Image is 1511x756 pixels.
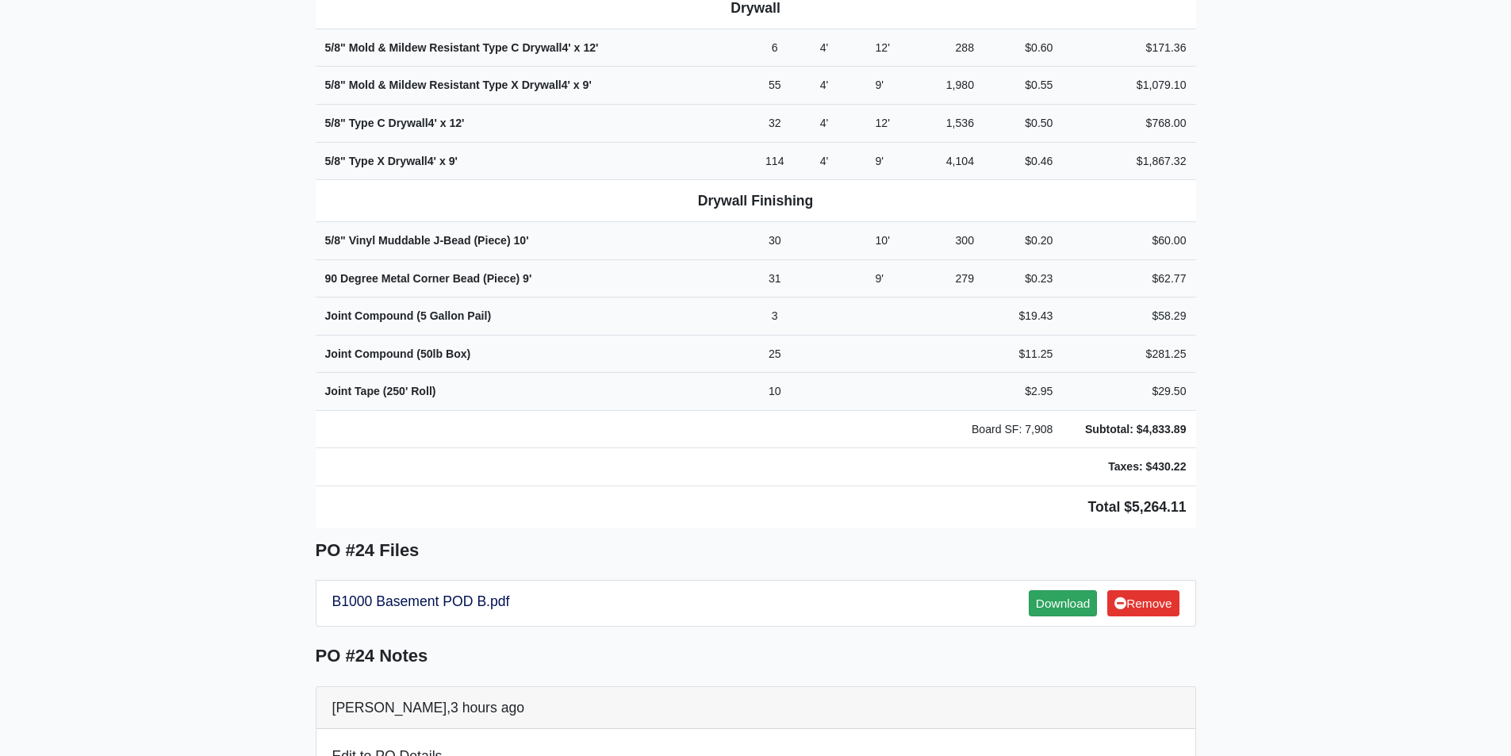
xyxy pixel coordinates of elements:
td: 10 [739,373,811,411]
span: 12' [875,41,889,54]
td: 279 [928,259,984,297]
span: 4' [562,79,570,91]
span: x [574,41,581,54]
td: $281.25 [1062,335,1195,373]
span: x [440,117,447,129]
td: $58.29 [1062,297,1195,336]
span: 12' [449,117,464,129]
div: [PERSON_NAME], [316,687,1195,729]
h5: PO #24 Files [316,540,1196,561]
span: 9' [875,272,884,285]
span: 4' [428,117,437,129]
a: B1000 Basement POD B.pdf [332,593,510,609]
td: 300 [928,222,984,260]
strong: 5/8" Vinyl Muddable J-Bead (Piece) [325,234,529,247]
span: 4' [562,41,571,54]
td: 1,980 [928,67,984,105]
strong: Joint Tape (250' Roll) [325,385,436,397]
a: Download [1029,590,1097,616]
td: Subtotal: $4,833.89 [1062,410,1195,448]
a: Remove [1107,590,1179,616]
td: $0.20 [984,222,1062,260]
strong: 5/8" Mold & Mildew Resistant Type C Drywall [325,41,599,54]
td: $0.50 [984,104,1062,142]
b: Drywall Finishing [698,193,814,209]
td: 32 [739,104,811,142]
span: 12' [583,41,598,54]
td: 1,536 [928,104,984,142]
span: 9' [449,155,458,167]
span: 10' [514,234,529,247]
span: 9' [583,79,592,91]
td: $768.00 [1062,104,1195,142]
td: $60.00 [1062,222,1195,260]
td: Total $5,264.11 [316,485,1196,528]
span: 4' [820,155,829,167]
td: $11.25 [984,335,1062,373]
strong: 5/8" Type X Drywall [325,155,458,167]
strong: Joint Compound (5 Gallon Pail) [325,309,492,322]
strong: 5/8" Mold & Mildew Resistant Type X Drywall [325,79,592,91]
span: 12' [875,117,889,129]
span: 10' [875,234,889,247]
span: 9' [875,79,884,91]
td: Taxes: $430.22 [1062,448,1195,486]
span: 4' [428,155,436,167]
span: x [439,155,446,167]
span: 3 hours ago [451,700,524,716]
td: $0.55 [984,67,1062,105]
strong: Joint Compound (50lb Box) [325,347,471,360]
span: 9' [875,155,884,167]
td: $0.60 [984,29,1062,67]
strong: 90 Degree Metal Corner Bead (Piece) [325,272,532,285]
td: 114 [739,142,811,180]
td: 25 [739,335,811,373]
span: x [573,79,580,91]
h5: PO #24 Notes [316,646,1196,666]
td: $1,079.10 [1062,67,1195,105]
td: $2.95 [984,373,1062,411]
span: 9' [523,272,531,285]
td: 288 [928,29,984,67]
td: $0.23 [984,259,1062,297]
td: $62.77 [1062,259,1195,297]
td: 55 [739,67,811,105]
td: 6 [739,29,811,67]
span: Board SF: 7,908 [972,423,1053,436]
td: $19.43 [984,297,1062,336]
td: $1,867.32 [1062,142,1195,180]
td: 30 [739,222,811,260]
strong: 5/8" Type C Drywall [325,117,465,129]
td: 4,104 [928,142,984,180]
span: 4' [820,41,829,54]
span: 4' [820,79,829,91]
td: 31 [739,259,811,297]
td: $29.50 [1062,373,1195,411]
td: 3 [739,297,811,336]
td: $171.36 [1062,29,1195,67]
td: $0.46 [984,142,1062,180]
span: 4' [820,117,829,129]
